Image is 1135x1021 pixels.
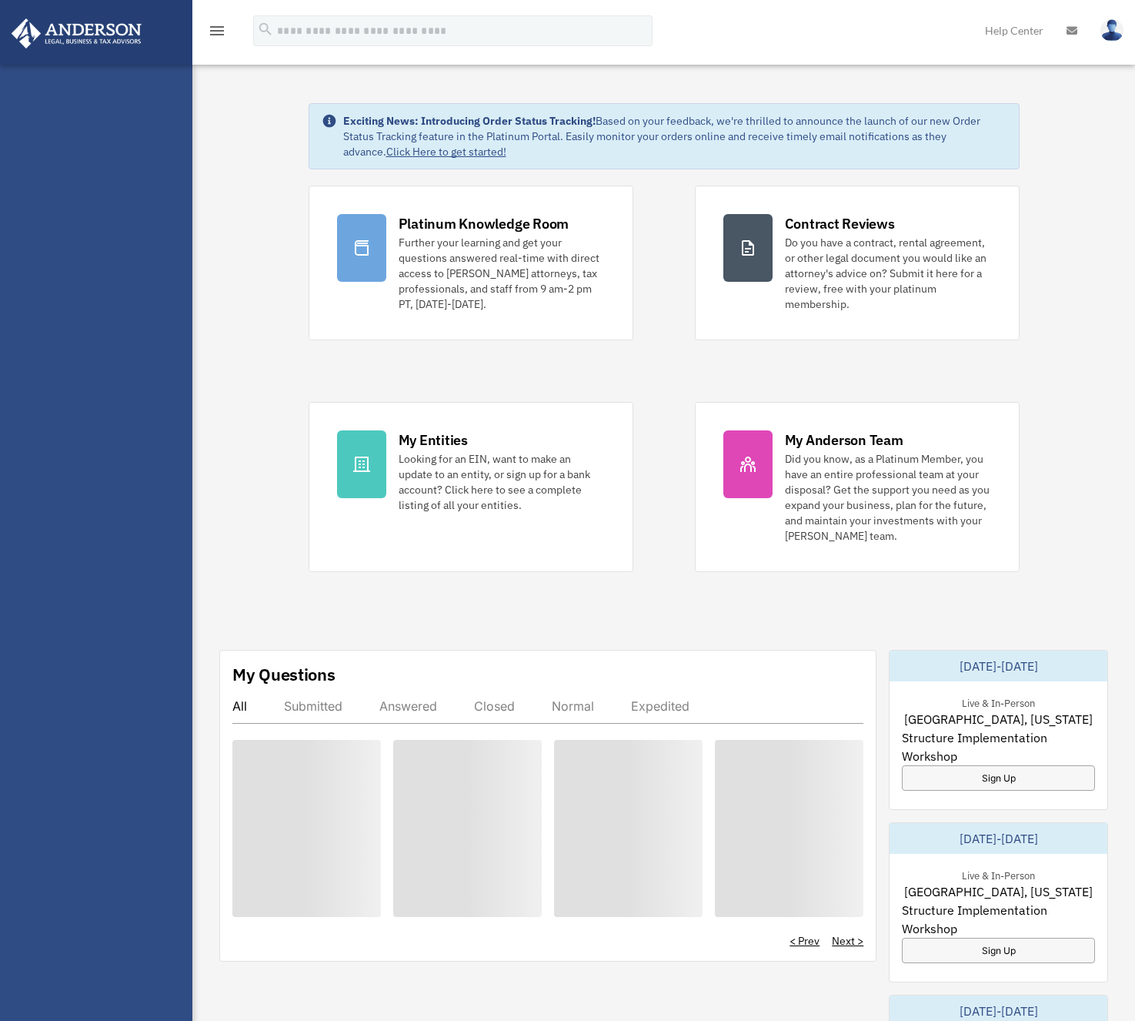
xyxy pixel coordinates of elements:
[552,698,594,714] div: Normal
[232,698,247,714] div: All
[785,214,895,233] div: Contract Reviews
[208,27,226,40] a: menu
[232,663,335,686] div: My Questions
[7,18,146,49] img: Anderson Advisors Platinum Portal
[902,765,1095,791] a: Sign Up
[695,402,1020,572] a: My Anderson Team Did you know, as a Platinum Member, you have an entire professional team at your...
[695,186,1020,340] a: Contract Reviews Do you have a contract, rental agreement, or other legal document you would like...
[399,214,569,233] div: Platinum Knowledge Room
[950,694,1047,710] div: Live & In-Person
[399,451,605,513] div: Looking for an EIN, want to make an update to an entity, or sign up for a bank account? Click her...
[474,698,515,714] div: Closed
[785,235,991,312] div: Do you have a contract, rental agreement, or other legal document you would like an attorney's ad...
[631,698,689,714] div: Expedited
[890,651,1107,681] div: [DATE]-[DATE]
[904,882,1093,901] span: [GEOGRAPHIC_DATA], [US_STATE]
[399,235,605,312] div: Further your learning and get your questions answered real-time with direct access to [PERSON_NAM...
[386,145,506,159] a: Click Here to get started!
[902,938,1095,963] a: Sign Up
[785,451,991,544] div: Did you know, as a Platinum Member, you have an entire professional team at your disposal? Get th...
[379,698,437,714] div: Answered
[904,710,1093,728] span: [GEOGRAPHIC_DATA], [US_STATE]
[343,113,1006,159] div: Based on your feedback, we're thrilled to announce the launch of our new Order Status Tracking fe...
[309,402,633,572] a: My Entities Looking for an EIN, want to make an update to an entity, or sign up for a bank accoun...
[208,22,226,40] i: menu
[950,866,1047,882] div: Live & In-Person
[832,933,863,949] a: Next >
[785,430,903,450] div: My Anderson Team
[890,823,1107,854] div: [DATE]-[DATE]
[343,114,596,128] strong: Exciting News: Introducing Order Status Tracking!
[257,21,274,38] i: search
[789,933,820,949] a: < Prev
[902,728,1095,765] span: Structure Implementation Workshop
[902,901,1095,938] span: Structure Implementation Workshop
[309,186,633,340] a: Platinum Knowledge Room Further your learning and get your questions answered real-time with dire...
[1100,19,1123,42] img: User Pic
[284,698,342,714] div: Submitted
[399,430,468,450] div: My Entities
